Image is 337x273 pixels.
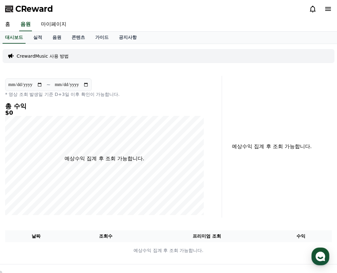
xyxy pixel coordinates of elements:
[90,32,114,44] a: 가이드
[270,230,332,242] th: 수익
[5,103,204,110] h4: 총 수익
[5,230,67,242] th: 날짜
[65,155,144,162] p: 예상수익 집계 후 조회 가능합니다.
[144,230,270,242] th: 프리미엄 조회
[5,4,53,14] a: CReward
[114,32,142,44] a: 공지사항
[28,32,47,44] a: 실적
[15,4,53,14] span: CReward
[47,32,66,44] a: 음원
[67,230,144,242] th: 조회수
[19,18,32,31] a: 음원
[227,143,317,150] p: 예상수익 집계 후 조회 가능합니다.
[36,18,72,31] a: 마이페이지
[5,247,332,254] p: 예상수익 집계 후 조회 가능합니다.
[66,32,90,44] a: 콘텐츠
[17,53,69,59] a: CrewardMusic 사용 방법
[3,32,26,44] a: 대시보드
[5,110,204,116] h5: $0
[46,81,50,89] p: ~
[5,91,204,97] p: * 영상 조회 발생일 기준 D+3일 이후 확인이 가능합니다.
